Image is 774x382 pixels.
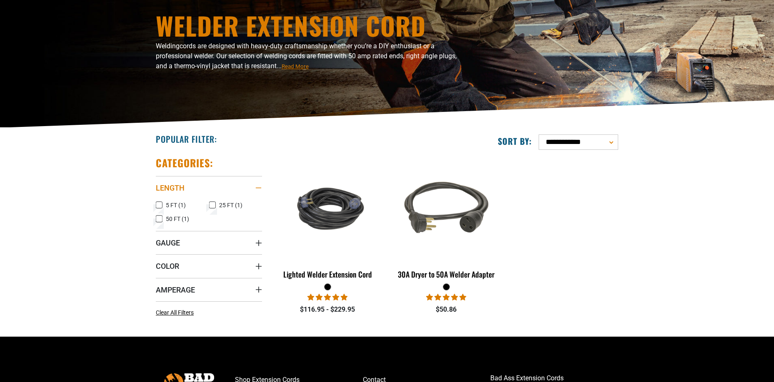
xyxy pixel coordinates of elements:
[156,238,180,248] span: Gauge
[156,261,179,271] span: Color
[156,134,217,144] h2: Popular Filter:
[498,136,532,146] label: Sort by:
[156,42,457,70] span: cords are designed with heavy-duty craftsmanship whether you’re a DIY enthusiast or a professiona...
[275,156,381,283] a: black Lighted Welder Extension Cord
[156,231,262,254] summary: Gauge
[393,270,499,278] div: 30A Dryer to 50A Welder Adapter
[219,202,242,208] span: 25 FT (1)
[394,161,499,256] img: black
[156,285,195,295] span: Amperage
[282,63,309,69] span: Read More
[156,13,460,38] h1: Welder Extension Cord
[156,183,185,193] span: Length
[307,293,347,301] span: 5.00 stars
[156,41,460,71] p: Welding
[393,156,499,283] a: black 30A Dryer to 50A Welder Adapter
[275,305,381,315] div: $116.95 - $229.95
[156,176,262,199] summary: Length
[166,216,189,222] span: 50 FT (1)
[393,305,499,315] div: $50.86
[156,254,262,278] summary: Color
[156,156,213,169] h2: Categories:
[426,293,466,301] span: 5.00 stars
[275,176,380,241] img: black
[156,309,194,316] span: Clear All Filters
[156,278,262,301] summary: Amperage
[275,270,381,278] div: Lighted Welder Extension Cord
[156,308,197,317] a: Clear All Filters
[166,202,186,208] span: 5 FT (1)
